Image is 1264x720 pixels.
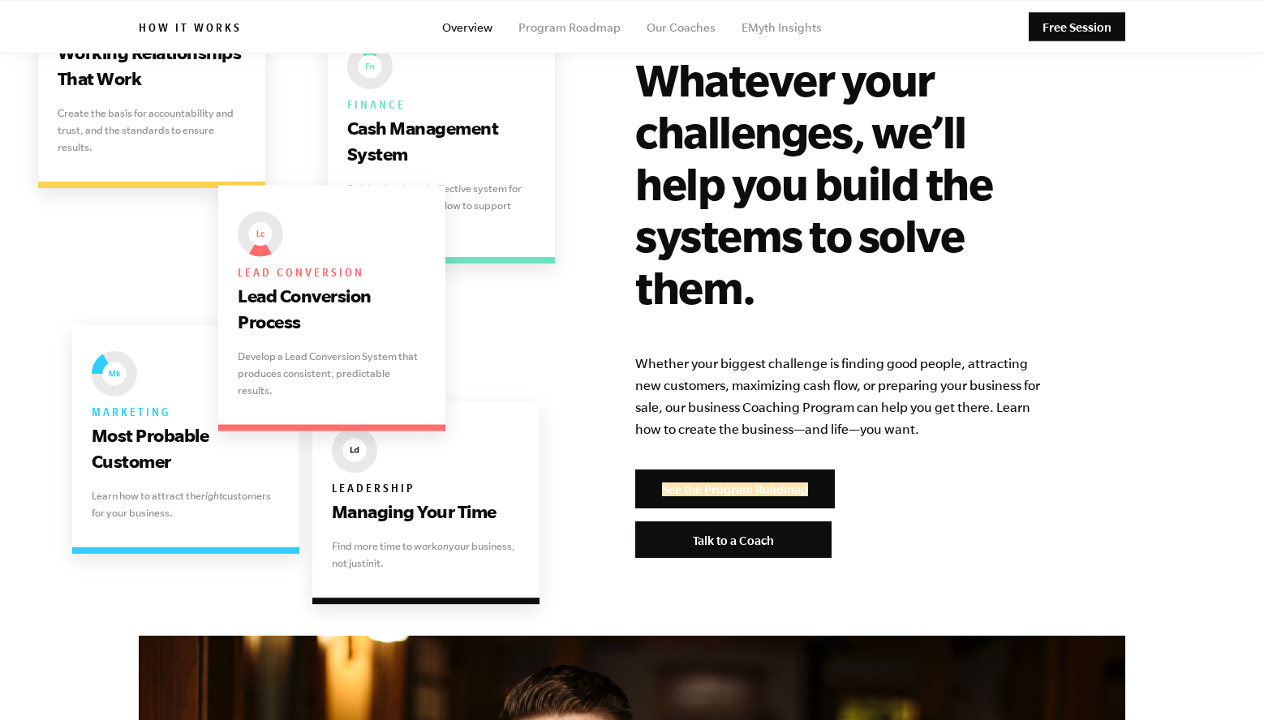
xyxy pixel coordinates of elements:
[442,21,492,34] a: Overview
[139,22,242,38] h6: How it works
[647,21,716,34] a: Our Coaches
[332,538,520,572] p: Find more time to work your business, not just it.
[92,487,280,521] p: Learn how to attract the customers for your business.
[92,422,280,474] h3: Most Probable Customer
[366,557,374,569] i: in
[635,54,1044,313] h2: Whatever your challenges, we’ll help you build the systems to solve them.
[693,534,774,547] span: Talk to a Coach
[58,40,246,92] h3: Working Relationships That Work
[92,351,137,396] img: EMyth The Seven Essential Systems: Marketing
[58,105,246,156] p: Create the basis for accountability and trust, and the standards to ensure results.
[635,521,832,558] a: Talk to a Coach
[742,21,822,34] a: EMyth Insights
[635,353,1044,440] p: Whether your biggest challenge is finding good people, attracting new customers, maximizing cash ...
[1183,642,1264,720] iframe: Chat Widget
[1029,13,1125,41] a: Free Session
[635,469,835,508] a: See the Program Roadmap
[92,403,280,422] h6: Marketing
[518,21,621,34] a: Program Roadmap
